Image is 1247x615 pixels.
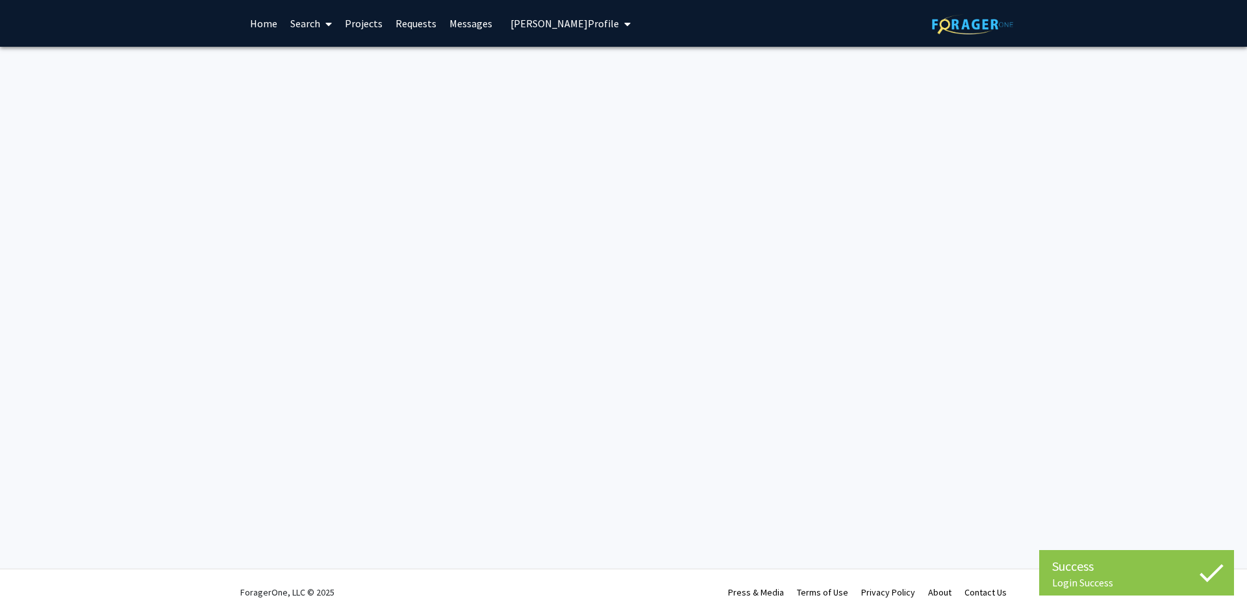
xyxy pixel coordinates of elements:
[1052,576,1221,589] div: Login Success
[244,1,284,46] a: Home
[861,586,915,598] a: Privacy Policy
[510,17,619,30] span: [PERSON_NAME] Profile
[338,1,389,46] a: Projects
[932,14,1013,34] img: ForagerOne Logo
[797,586,848,598] a: Terms of Use
[240,570,334,615] div: ForagerOne, LLC © 2025
[389,1,443,46] a: Requests
[1052,557,1221,576] div: Success
[964,586,1007,598] a: Contact Us
[928,586,951,598] a: About
[443,1,499,46] a: Messages
[728,586,784,598] a: Press & Media
[284,1,338,46] a: Search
